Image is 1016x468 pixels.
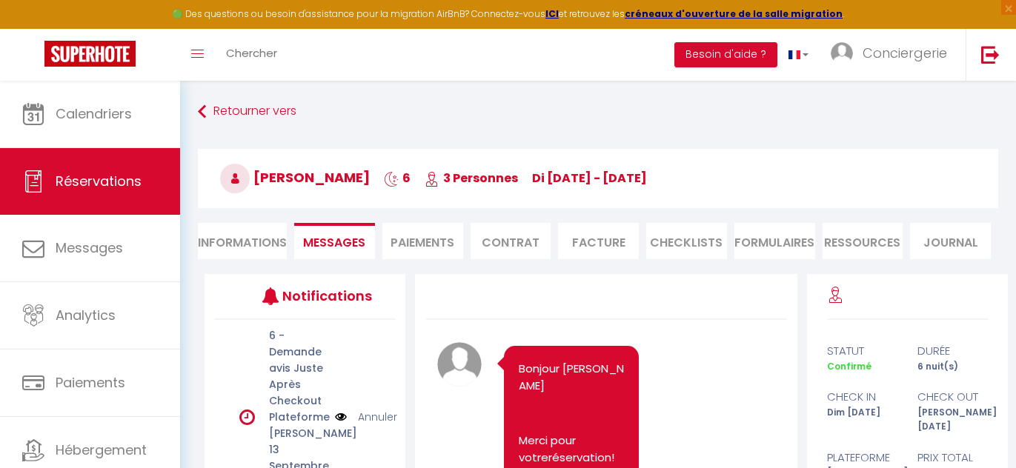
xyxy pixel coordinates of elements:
h3: Notifications [282,279,358,312]
a: ICI [545,7,559,20]
a: créneaux d'ouverture de la salle migration [625,7,843,20]
span: Analytics [56,306,116,324]
p: 6 - Demande avis Juste Après Checkout Plateforme [269,327,325,425]
li: CHECKLISTS [646,223,727,259]
span: Messages [56,238,123,257]
div: 6 nuit(s) [908,360,998,374]
span: 6 [384,170,411,187]
div: Prix total [908,449,998,467]
a: Annuler [358,409,397,425]
span: Calendriers [56,104,132,123]
span: di [DATE] - [DATE] [532,170,647,187]
img: Super Booking [44,41,136,67]
img: logout [981,45,1000,64]
li: Facture [558,223,639,259]
span: réservation [548,449,611,465]
li: Journal [910,223,991,259]
li: Ressources [823,223,903,259]
span: [PERSON_NAME] [220,168,370,187]
span: 3 Personnes [425,170,518,187]
div: [PERSON_NAME] [DATE] [908,406,998,434]
span: Hébergement [56,441,147,459]
p: Merci pour votre ! [519,432,624,466]
li: FORMULAIRES [734,223,815,259]
a: ... Conciergerie [820,29,966,81]
span: Chercher [226,45,277,61]
a: Retourner vers [198,98,998,125]
div: check in [817,388,908,406]
img: NO IMAGE [335,409,347,425]
div: statut [817,342,908,360]
p: Bonjour [PERSON_NAME] [519,361,624,394]
span: Conciergerie [863,44,947,62]
span: Réservations [56,172,142,190]
div: check out [908,388,998,406]
li: Contrat [471,223,551,259]
img: ... [831,42,853,64]
div: Dim [DATE] [817,406,908,434]
span: Paiements [56,373,125,392]
li: Informations [198,223,287,259]
li: Paiements [382,223,463,259]
img: avatar.png [437,342,482,387]
a: Chercher [215,29,288,81]
span: Messages [303,234,365,251]
div: Plateforme [817,449,908,467]
span: Confirmé [827,360,871,372]
div: durée [908,342,998,360]
button: Besoin d'aide ? [674,42,777,67]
